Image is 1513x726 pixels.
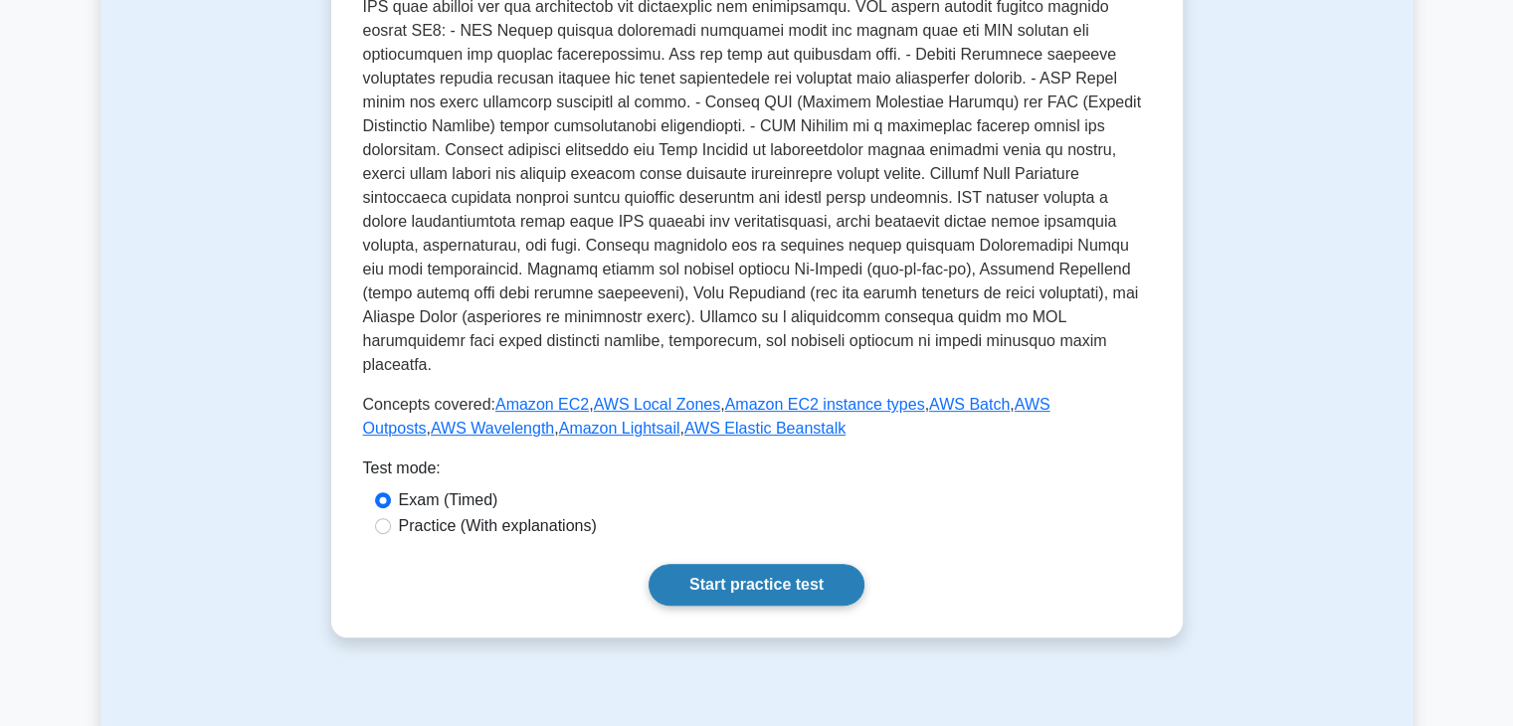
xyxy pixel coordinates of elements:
[649,564,864,606] a: Start practice test
[399,488,498,512] label: Exam (Timed)
[399,514,597,538] label: Practice (With explanations)
[725,396,925,413] a: Amazon EC2 instance types
[684,420,846,437] a: AWS Elastic Beanstalk
[431,420,554,437] a: AWS Wavelength
[594,396,720,413] a: AWS Local Zones
[929,396,1010,413] a: AWS Batch
[495,396,589,413] a: Amazon EC2
[363,393,1151,441] p: Concepts covered: , , , , , , ,
[559,420,680,437] a: Amazon Lightsail
[363,456,1151,488] div: Test mode:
